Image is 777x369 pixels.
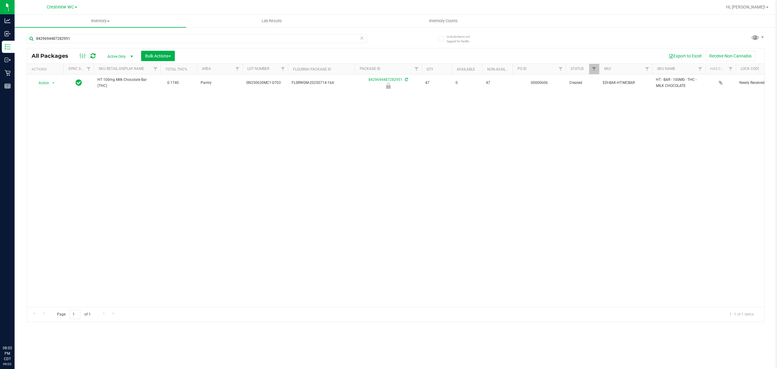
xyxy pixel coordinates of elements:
inline-svg: Analytics [5,18,11,24]
span: Crestview WC [47,5,74,10]
a: Total THC% [165,67,187,71]
a: Area [202,67,211,71]
a: 00000606 [531,81,548,85]
a: Non-Available [487,67,514,71]
a: Flourish Package ID [293,67,331,71]
a: Filter [726,64,736,74]
inline-svg: Outbound [5,57,11,63]
a: Available [457,67,475,71]
span: FLSRWGM-20250714-164 [292,80,351,86]
a: Filter [695,64,705,74]
a: Filter [84,64,94,74]
span: Sync from Compliance System [404,78,408,82]
div: Actions [32,67,61,71]
a: SKU Name [657,67,675,71]
span: Lab Results [253,18,290,24]
a: Filter [556,64,566,74]
inline-svg: Reports [5,83,11,89]
span: SN250630MC1-0703 [246,80,284,86]
div: Newly Received [354,83,422,89]
a: Filter [642,64,652,74]
span: 0.1740 [164,78,182,87]
a: Filter [589,64,599,74]
span: Pantry [201,80,239,86]
inline-svg: Inventory [5,44,11,50]
span: 0 [456,80,479,86]
span: Action [33,79,49,87]
a: Filter [232,64,243,74]
a: Inventory Counts [358,15,529,27]
a: SKU Retail Display Name [99,67,144,71]
span: Hi, [PERSON_NAME]! [726,5,765,9]
th: Has COA [705,64,736,74]
input: Search Package ID, Item Name, SKU, Lot or Part Number... [27,34,367,43]
button: Bulk Actions [141,51,175,61]
inline-svg: Retail [5,70,11,76]
iframe: Resource center [6,320,24,339]
span: Inventory [15,18,186,24]
iframe: Resource center unread badge [18,319,25,327]
a: 8429694487282951 [368,78,402,82]
p: 09/22 [3,362,12,366]
input: 1 [70,310,80,319]
span: Created [569,80,595,86]
inline-svg: Inbound [5,31,11,37]
span: HT - BAR - 100MG - THC - MILK CHOCOLATE [656,77,702,88]
span: All Packages [32,53,74,59]
a: Sync Status [68,67,92,71]
span: Include items not tagged for facility [447,34,477,43]
span: 47 [486,80,509,86]
span: Page of 1 [52,310,96,319]
span: 47 [425,80,448,86]
p: 08:02 PM CDT [3,345,12,362]
span: select [50,79,57,87]
span: EDI-BAK-HT-MCBAR [603,80,649,86]
a: Lab Results [186,15,358,27]
a: Lock Code [741,67,760,71]
button: Receive Non-Cannabis [705,51,755,61]
span: 1 - 1 of 1 items [724,310,758,319]
a: SKU [604,67,611,71]
a: PO ID [517,67,527,71]
span: Inventory Counts [421,18,466,24]
a: Inventory [15,15,186,27]
a: Status [571,67,584,71]
span: In Sync [76,78,82,87]
a: Filter [278,64,288,74]
span: Bulk Actions [145,53,171,58]
button: Export to Excel [665,51,705,61]
a: Qty [426,67,433,71]
a: Filter [412,64,422,74]
a: Lot Number [247,67,269,71]
a: Filter [151,64,161,74]
a: Package ID [360,67,380,71]
span: HT 100mg Milk Chocolate Bar (THC) [97,77,157,88]
span: Clear [360,34,364,42]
